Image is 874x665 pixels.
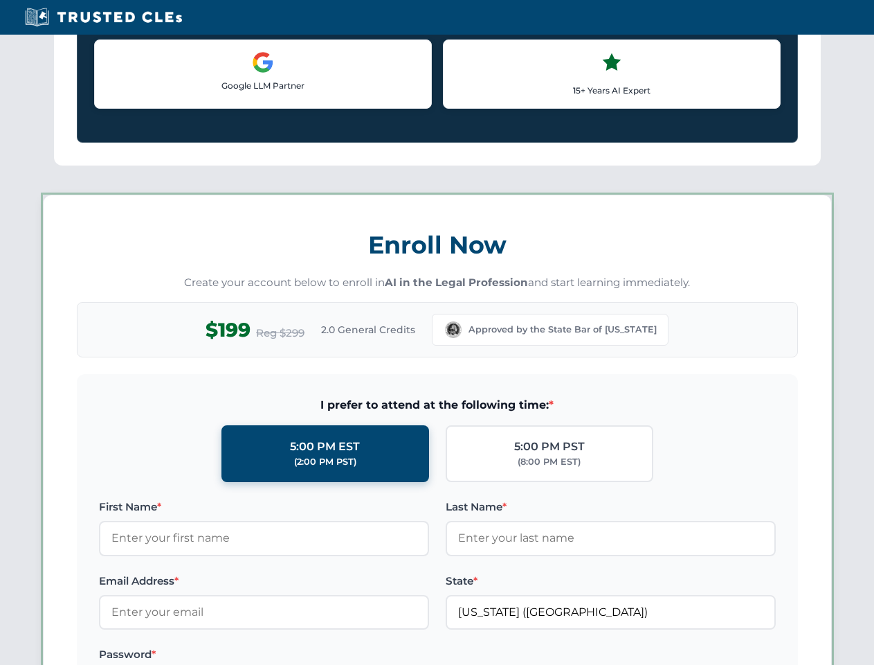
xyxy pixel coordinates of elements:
label: Email Address [99,573,429,589]
strong: AI in the Legal Profession [385,276,528,289]
img: Google [252,51,274,73]
p: Google LLM Partner [106,79,420,92]
input: Washington (WA) [446,595,776,630]
input: Enter your first name [99,521,429,556]
span: Approved by the State Bar of [US_STATE] [468,323,657,337]
div: (8:00 PM EST) [518,455,581,469]
input: Enter your last name [446,521,776,556]
span: 2.0 General Credits [321,322,415,337]
label: Password [99,646,429,663]
h3: Enroll Now [77,223,798,267]
label: Last Name [446,499,776,515]
label: State [446,573,776,589]
label: First Name [99,499,429,515]
div: (2:00 PM PST) [294,455,356,469]
span: Reg $299 [256,325,304,342]
span: $199 [206,314,251,346]
div: 5:00 PM PST [514,438,585,456]
p: 15+ Years AI Expert [455,84,769,97]
input: Enter your email [99,595,429,630]
span: I prefer to attend at the following time: [99,396,776,414]
img: Trusted CLEs [21,7,186,28]
img: Washington Bar [444,320,463,339]
div: 5:00 PM EST [290,438,360,456]
p: Create your account below to enroll in and start learning immediately. [77,275,798,291]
